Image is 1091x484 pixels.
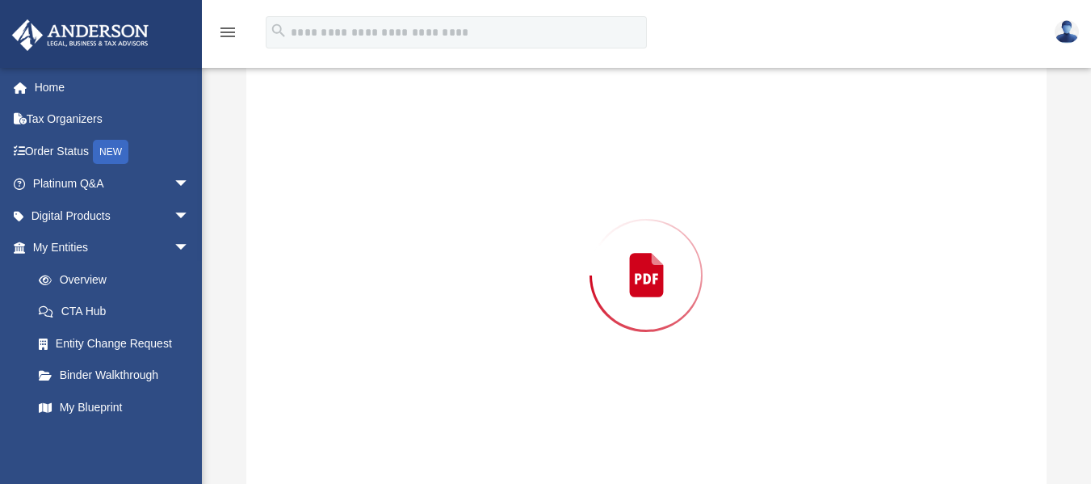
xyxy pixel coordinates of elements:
[174,200,206,233] span: arrow_drop_down
[11,200,214,232] a: Digital Productsarrow_drop_down
[11,168,214,200] a: Platinum Q&Aarrow_drop_down
[246,24,1047,484] div: Preview
[93,140,128,164] div: NEW
[174,232,206,265] span: arrow_drop_down
[23,296,214,328] a: CTA Hub
[1055,20,1079,44] img: User Pic
[23,327,214,360] a: Entity Change Request
[11,103,214,136] a: Tax Organizers
[7,19,153,51] img: Anderson Advisors Platinum Portal
[23,423,214,456] a: Tax Due Dates
[218,31,237,42] a: menu
[23,360,214,392] a: Binder Walkthrough
[11,135,214,168] a: Order StatusNEW
[174,168,206,201] span: arrow_drop_down
[23,263,214,296] a: Overview
[11,71,214,103] a: Home
[23,391,206,423] a: My Blueprint
[270,22,287,40] i: search
[11,232,214,264] a: My Entitiesarrow_drop_down
[218,23,237,42] i: menu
